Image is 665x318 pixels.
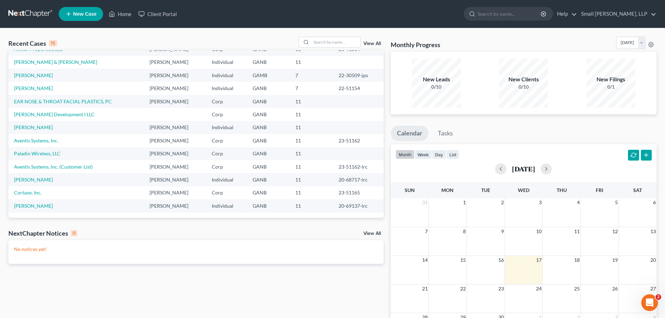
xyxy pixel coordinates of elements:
[333,186,383,199] td: 23-51165
[656,294,661,300] span: 2
[73,12,96,17] span: New Case
[206,82,247,95] td: Individual
[247,82,290,95] td: GANB
[462,198,467,207] span: 1
[333,134,383,147] td: 23-51162
[481,187,490,193] span: Tue
[14,98,112,104] a: EAR NOSE & THROAT FACIAL PLASTICS, PC
[247,186,290,199] td: GANB
[535,227,542,236] span: 10
[535,284,542,293] span: 24
[512,165,535,172] h2: [DATE]
[446,150,460,159] button: list
[396,150,414,159] button: month
[8,229,77,237] div: NextChapter Notices
[206,56,247,69] td: Individual
[652,198,657,207] span: 6
[14,150,60,156] a: Paladin Wireless, LLC
[14,85,53,91] a: [PERSON_NAME]
[441,187,454,193] span: Mon
[405,187,415,193] span: Sun
[14,164,93,170] a: Aventis Systems, Inc. (Customer List)
[49,40,57,46] div: 15
[650,256,657,264] span: 20
[144,147,206,160] td: [PERSON_NAME]
[633,187,642,193] span: Sat
[247,160,290,173] td: GANB
[144,134,206,147] td: [PERSON_NAME]
[247,134,290,147] td: GANB
[290,69,333,82] td: 7
[290,199,333,212] td: 11
[14,46,63,52] a: Allstar Properties, LLC
[614,198,619,207] span: 5
[421,284,428,293] span: 21
[247,173,290,186] td: GANB
[206,186,247,199] td: Corp
[290,173,333,186] td: 11
[14,177,53,183] a: [PERSON_NAME]
[432,150,446,159] button: day
[247,69,290,82] td: GAMB
[412,75,461,83] div: New Leads
[478,7,542,20] input: Search by name...
[144,56,206,69] td: [PERSON_NAME]
[363,231,381,236] a: View All
[290,121,333,134] td: 11
[144,186,206,199] td: [PERSON_NAME]
[612,284,619,293] span: 26
[290,82,333,95] td: 7
[573,256,580,264] span: 18
[641,294,658,311] iframe: Intercom live chat
[144,95,206,108] td: [PERSON_NAME]
[333,199,383,212] td: 20-69137-lrc
[557,187,567,193] span: Thu
[71,230,77,236] div: 0
[460,284,467,293] span: 22
[432,126,459,141] a: Tasks
[105,8,135,20] a: Home
[135,8,180,20] a: Client Portal
[363,41,381,46] a: View All
[206,95,247,108] td: Corp
[333,160,383,173] td: 23-51162-lrc
[333,173,383,186] td: 20-68717-lrc
[247,199,290,212] td: GANB
[144,82,206,95] td: [PERSON_NAME]
[596,187,603,193] span: Fri
[333,69,383,82] td: 22-30509-jps
[498,284,505,293] span: 23
[290,108,333,121] td: 11
[650,284,657,293] span: 27
[247,121,290,134] td: GANB
[290,134,333,147] td: 11
[14,138,58,143] a: Aventis Systems, Inc.
[290,160,333,173] td: 11
[500,227,505,236] span: 9
[333,82,383,95] td: 22-51154
[290,186,333,199] td: 11
[535,256,542,264] span: 17
[290,56,333,69] td: 11
[144,69,206,82] td: [PERSON_NAME]
[14,59,97,65] a: [PERSON_NAME] & [PERSON_NAME]
[247,147,290,160] td: GANB
[573,284,580,293] span: 25
[8,39,57,47] div: Recent Cases
[554,8,577,20] a: Help
[538,198,542,207] span: 3
[500,198,505,207] span: 2
[499,75,548,83] div: New Clients
[650,227,657,236] span: 13
[206,69,247,82] td: Individual
[206,173,247,186] td: Individual
[206,147,247,160] td: Corp
[576,198,580,207] span: 4
[14,111,95,117] a: [PERSON_NAME] Development I LLC
[612,227,619,236] span: 12
[14,203,53,209] a: [PERSON_NAME]
[460,256,467,264] span: 15
[14,124,53,130] a: [PERSON_NAME]
[144,199,206,212] td: [PERSON_NAME]
[14,190,42,195] a: Cortavo, Inc.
